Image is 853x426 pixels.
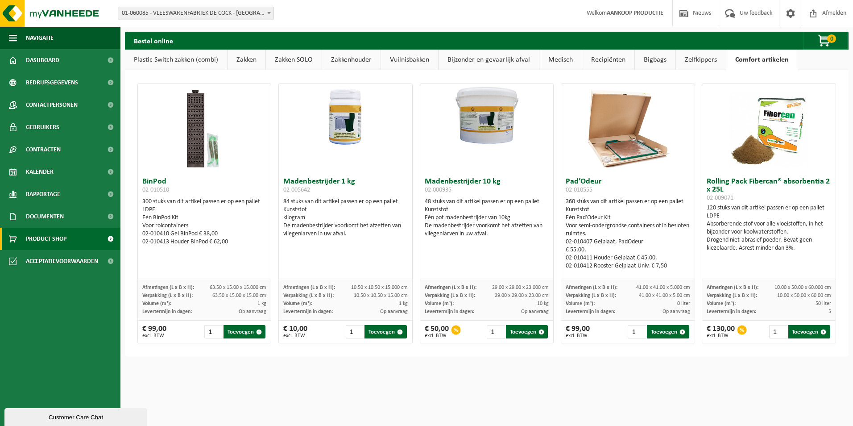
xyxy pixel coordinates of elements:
[142,333,166,338] span: excl. BTW
[707,195,733,201] span: 02-009071
[283,301,312,306] span: Volume (m³):
[769,325,787,338] input: 1
[283,187,310,193] span: 02-005642
[364,325,406,338] button: Toevoegen
[204,325,223,338] input: 1
[566,301,595,306] span: Volume (m³):
[521,309,549,314] span: Op aanvraag
[142,285,194,290] span: Afmetingen (L x B x H):
[142,309,192,314] span: Levertermijn in dagen:
[142,214,267,222] div: Eén BinPod Kit
[635,50,675,70] a: Bigbags
[707,212,831,220] div: LDPE
[425,301,454,306] span: Volume (m³):
[676,50,726,70] a: Zelfkippers
[425,333,449,338] span: excl. BTW
[707,309,756,314] span: Levertermijn in dagen:
[647,325,689,338] button: Toevoegen
[283,222,408,238] div: De madenbestrijder voorkomt het afzetten van vliegenlarven in uw afval.
[142,301,171,306] span: Volume (m³):
[425,178,549,196] h3: Madenbestrijder 10 kg
[425,214,549,222] div: Eén pot madenbestrijder van 10kg
[639,293,690,298] span: 41.00 x 41.00 x 5.00 cm
[425,222,549,238] div: De madenbestrijder voorkomt het afzetten van vliegenlarven in uw afval.
[803,32,848,50] button: 0
[828,309,831,314] span: 5
[125,32,182,49] h2: Bestel online
[26,49,59,71] span: Dashboard
[425,285,476,290] span: Afmetingen (L x B x H):
[26,94,78,116] span: Contactpersonen
[142,293,193,298] span: Verpakking (L x B x H):
[707,220,831,236] div: Absorberende stof voor alle vloeistoffen, in het bijzonder voor koolwaterstoffen.
[266,50,322,70] a: Zakken SOLO
[495,293,549,298] span: 29.00 x 29.00 x 23.00 cm
[607,10,663,17] strong: AANKOOP PRODUCTIE
[777,293,831,298] span: 10.00 x 50.00 x 60.00 cm
[381,50,438,70] a: Vuilnisbakken
[707,293,757,298] span: Verpakking (L x B x H):
[420,84,554,150] img: 02-000935
[26,250,98,272] span: Acceptatievoorwaarden
[283,325,307,338] div: € 10,00
[492,285,549,290] span: 29.00 x 29.00 x 23.000 cm
[142,187,169,193] span: 02-010510
[566,309,615,314] span: Levertermijn in dagen:
[566,198,690,270] div: 360 stuks van dit artikel passen er op een pallet
[566,333,590,338] span: excl. BTW
[212,293,266,298] span: 63.50 x 15.00 x 15.00 cm
[707,236,831,252] div: Drogend niet-abrasief poeder. Bevat geen kiezelaarde. Asrest minder dan 3%.
[827,34,836,43] span: 0
[257,301,266,306] span: 1 kg
[228,50,265,70] a: Zakken
[279,84,412,150] img: 02-005642
[142,178,267,196] h3: BinPod
[283,285,335,290] span: Afmetingen (L x B x H):
[566,178,690,196] h3: Pad’Odeur
[26,138,61,161] span: Contracten
[142,222,267,246] div: Voor rolcontainers 02-010410 Gel BinPod € 38,00 02-010413 Houder BinPod € 62,00
[26,205,64,228] span: Documenten
[566,293,616,298] span: Verpakking (L x B x H):
[566,214,690,222] div: Eén Pad’Odeur Kit
[707,333,735,338] span: excl. BTW
[142,198,267,246] div: 300 stuks van dit artikel passen er op een pallet
[663,309,690,314] span: Op aanvraag
[26,71,78,94] span: Bedrijfsgegevens
[160,84,249,173] img: 02-010510
[142,325,166,338] div: € 99,00
[125,50,227,70] a: Plastic Switch zakken (combi)
[26,116,59,138] span: Gebruikers
[583,84,672,173] img: 02-010555
[26,183,60,205] span: Rapportage
[26,161,54,183] span: Kalender
[788,325,830,338] button: Toevoegen
[506,325,548,338] button: Toevoegen
[351,285,408,290] span: 10.50 x 10.50 x 15.000 cm
[537,301,549,306] span: 10 kg
[142,206,267,214] div: LDPE
[26,27,54,49] span: Navigatie
[322,50,381,70] a: Zakkenhouder
[707,285,758,290] span: Afmetingen (L x B x H):
[439,50,539,70] a: Bijzonder en gevaarlijk afval
[628,325,646,338] input: 1
[707,178,831,202] h3: Rolling Pack Fibercan® absorbentia 2 x 25L
[582,50,634,70] a: Recipiënten
[816,301,831,306] span: 50 liter
[707,325,735,338] div: € 130,00
[636,285,690,290] span: 41.00 x 41.00 x 5.000 cm
[354,293,408,298] span: 10.50 x 10.50 x 15.00 cm
[239,309,266,314] span: Op aanvraag
[210,285,266,290] span: 63.50 x 15.00 x 15.000 cm
[566,206,690,214] div: Kunststof
[707,204,831,252] div: 120 stuks van dit artikel passen er op een pallet
[283,214,408,222] div: kilogram
[707,301,736,306] span: Volume (m³):
[380,309,408,314] span: Op aanvraag
[283,178,408,196] h3: Madenbestrijder 1 kg
[4,406,149,426] iframe: chat widget
[774,285,831,290] span: 10.00 x 50.00 x 60.000 cm
[346,325,364,338] input: 1
[283,309,333,314] span: Levertermijn in dagen:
